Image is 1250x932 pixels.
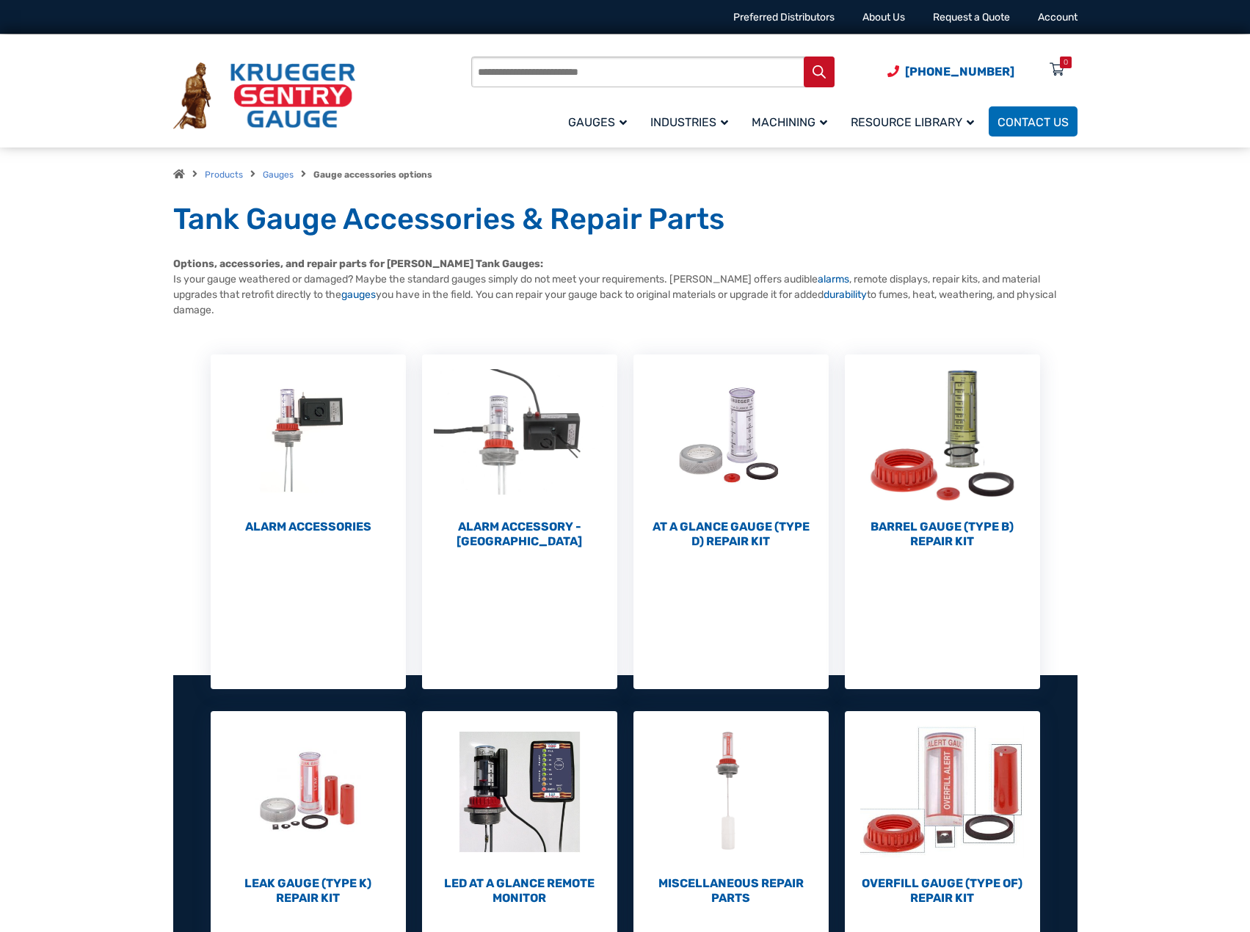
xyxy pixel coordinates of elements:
[633,876,829,906] h2: Miscellaneous Repair Parts
[211,354,406,516] img: Alarm Accessories
[998,115,1069,129] span: Contact Us
[633,354,829,549] a: Visit product category At a Glance Gauge (Type D) Repair Kit
[422,711,617,906] a: Visit product category LED At A Glance Remote Monitor
[1064,57,1068,68] div: 0
[211,520,406,534] h2: Alarm Accessories
[422,876,617,906] h2: LED At A Glance Remote Monitor
[211,354,406,534] a: Visit product category Alarm Accessories
[211,876,406,906] h2: Leak Gauge (Type K) Repair Kit
[633,711,829,873] img: Miscellaneous Repair Parts
[743,104,842,139] a: Machining
[633,520,829,549] h2: At a Glance Gauge (Type D) Repair Kit
[173,256,1078,318] p: Is your gauge weathered or damaged? Maybe the standard gauges simply do not meet your requirement...
[845,354,1040,516] img: Barrel Gauge (Type B) Repair Kit
[633,354,829,516] img: At a Glance Gauge (Type D) Repair Kit
[263,170,294,180] a: Gauges
[422,520,617,549] h2: Alarm Accessory - [GEOGRAPHIC_DATA]
[842,104,989,139] a: Resource Library
[173,201,1078,238] h1: Tank Gauge Accessories & Repair Parts
[422,354,617,549] a: Visit product category Alarm Accessory - DC
[862,11,905,23] a: About Us
[851,115,974,129] span: Resource Library
[173,62,355,130] img: Krueger Sentry Gauge
[422,711,617,873] img: LED At A Glance Remote Monitor
[824,288,867,301] a: durability
[559,104,642,139] a: Gauges
[845,711,1040,906] a: Visit product category Overfill Gauge (Type OF) Repair Kit
[1038,11,1078,23] a: Account
[845,711,1040,873] img: Overfill Gauge (Type OF) Repair Kit
[845,354,1040,549] a: Visit product category Barrel Gauge (Type B) Repair Kit
[905,65,1014,79] span: [PHONE_NUMBER]
[845,520,1040,549] h2: Barrel Gauge (Type B) Repair Kit
[752,115,827,129] span: Machining
[650,115,728,129] span: Industries
[633,711,829,906] a: Visit product category Miscellaneous Repair Parts
[205,170,243,180] a: Products
[733,11,835,23] a: Preferred Distributors
[568,115,627,129] span: Gauges
[422,354,617,516] img: Alarm Accessory - DC
[933,11,1010,23] a: Request a Quote
[341,288,376,301] a: gauges
[173,258,543,270] strong: Options, accessories, and repair parts for [PERSON_NAME] Tank Gauges:
[313,170,432,180] strong: Gauge accessories options
[211,711,406,873] img: Leak Gauge (Type K) Repair Kit
[845,876,1040,906] h2: Overfill Gauge (Type OF) Repair Kit
[818,273,849,285] a: alarms
[642,104,743,139] a: Industries
[989,106,1078,136] a: Contact Us
[887,62,1014,81] a: Phone Number (920) 434-8860
[211,711,406,906] a: Visit product category Leak Gauge (Type K) Repair Kit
